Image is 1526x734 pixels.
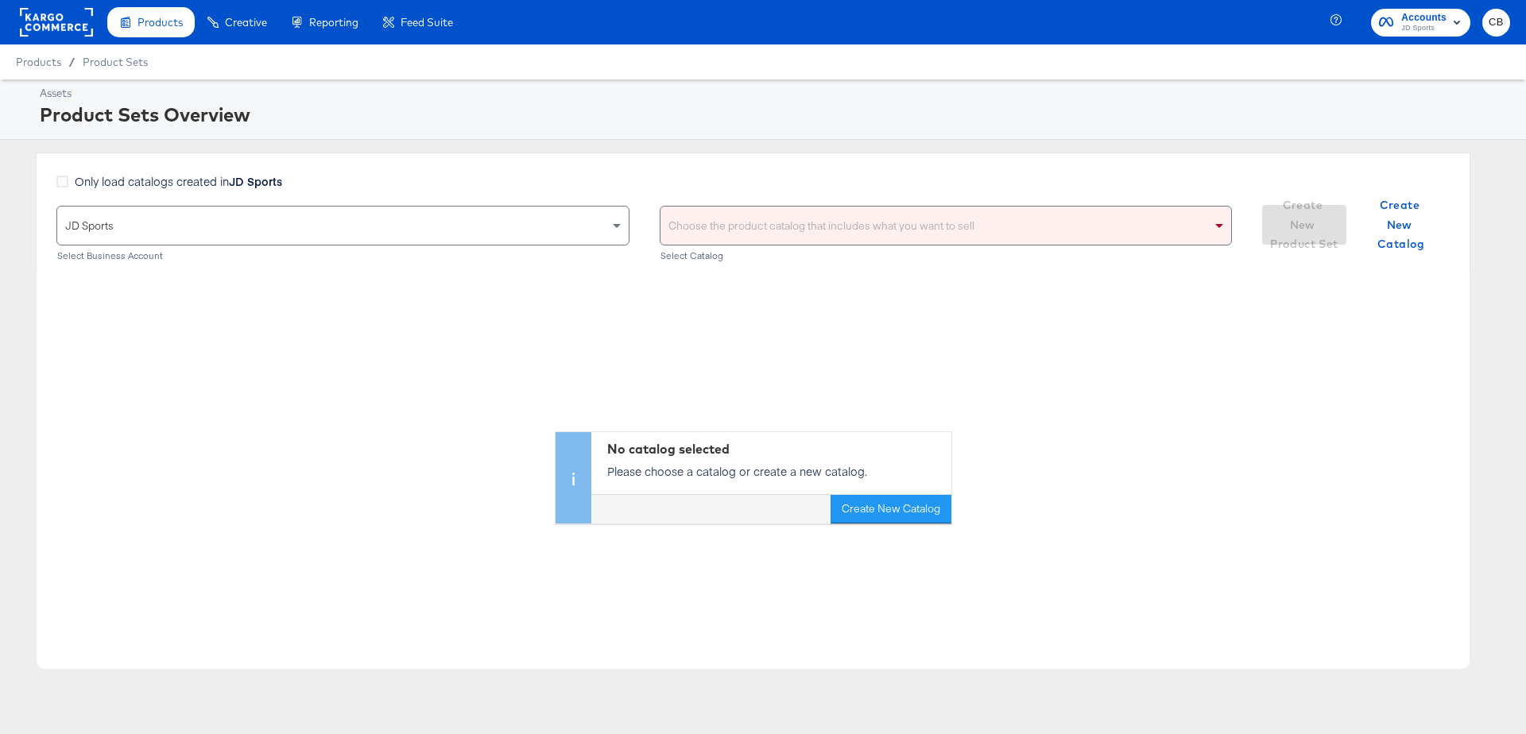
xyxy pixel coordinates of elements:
[61,56,83,68] span: /
[309,16,358,29] span: Reporting
[660,250,1233,261] div: Select Catalog
[16,56,61,68] span: Products
[75,173,282,189] span: Only load catalogs created in
[1482,9,1510,37] button: CB
[831,495,951,523] button: Create New Catalog
[1365,195,1437,254] span: Create New Catalog
[65,218,114,233] span: JD Sports
[229,173,282,189] strong: JD Sports
[1489,14,1504,32] span: CB
[1371,9,1470,37] button: AccountsJD Sports
[401,16,453,29] span: Feed Suite
[1401,22,1447,35] span: JD Sports
[40,101,1506,128] div: Product Sets Overview
[1359,205,1443,245] button: Create New Catalog
[225,16,267,29] span: Creative
[56,250,629,261] div: Select Business Account
[40,86,1506,101] div: Assets
[137,16,183,29] span: Products
[1401,10,1447,26] span: Accounts
[607,463,943,479] p: Please choose a catalog or create a new catalog.
[660,207,1232,245] div: Choose the product catalog that includes what you want to sell
[607,440,943,458] div: No catalog selected
[83,56,148,68] a: Product Sets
